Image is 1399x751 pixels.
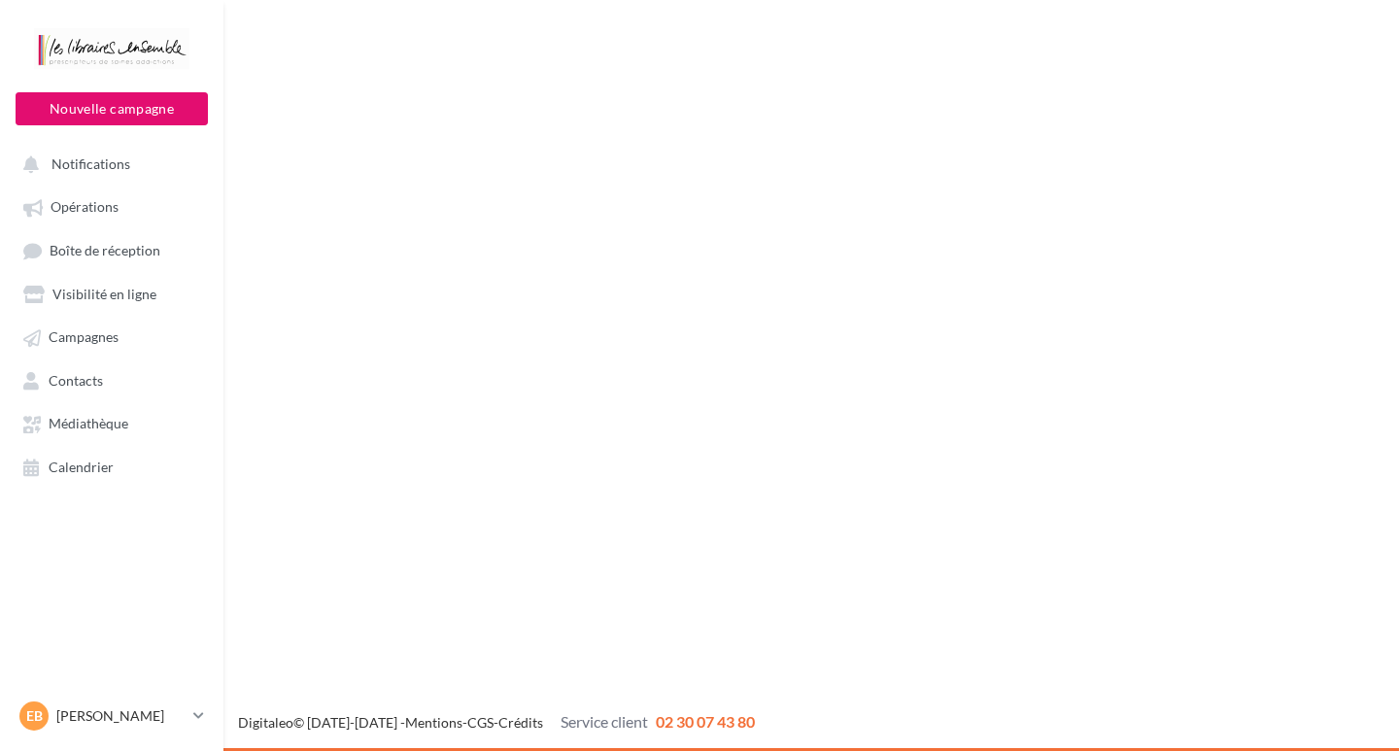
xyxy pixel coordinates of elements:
span: Service client [561,712,648,731]
span: © [DATE]-[DATE] - - - [238,714,755,731]
button: Nouvelle campagne [16,92,208,125]
p: [PERSON_NAME] [56,706,186,726]
a: CGS [467,714,494,731]
span: Médiathèque [49,416,128,432]
a: Visibilité en ligne [12,276,212,311]
span: Notifications [51,155,130,172]
a: EB [PERSON_NAME] [16,698,208,734]
span: Campagnes [49,329,119,346]
a: Campagnes [12,319,212,354]
a: Calendrier [12,449,212,484]
button: Notifications [12,146,204,181]
a: Opérations [12,188,212,223]
span: EB [26,706,43,726]
a: Mentions [405,714,462,731]
span: Opérations [51,199,119,216]
span: Boîte de réception [50,242,160,258]
span: Contacts [49,372,103,389]
a: Médiathèque [12,405,212,440]
a: Contacts [12,362,212,397]
span: 02 30 07 43 80 [656,712,755,731]
a: Crédits [498,714,543,731]
a: Boîte de réception [12,232,212,268]
span: Visibilité en ligne [52,286,156,302]
span: Calendrier [49,459,114,475]
a: Digitaleo [238,714,293,731]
